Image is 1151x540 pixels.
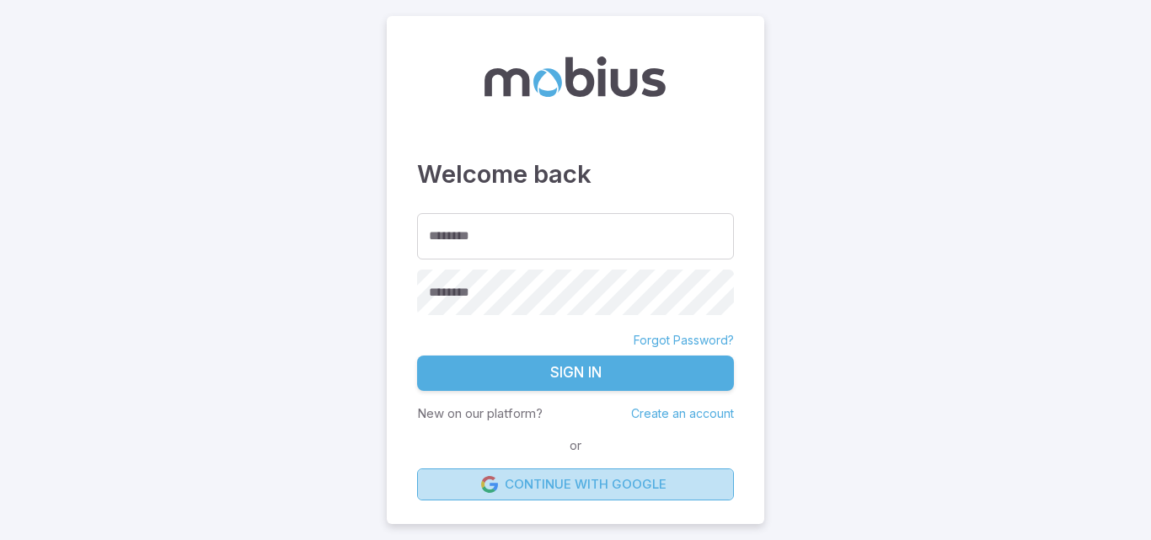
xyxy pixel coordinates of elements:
p: New on our platform? [417,404,543,423]
button: Sign In [417,356,734,391]
h3: Welcome back [417,156,734,193]
a: Create an account [631,406,734,420]
a: Continue with Google [417,468,734,500]
a: Forgot Password? [634,332,734,349]
span: or [565,436,586,455]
